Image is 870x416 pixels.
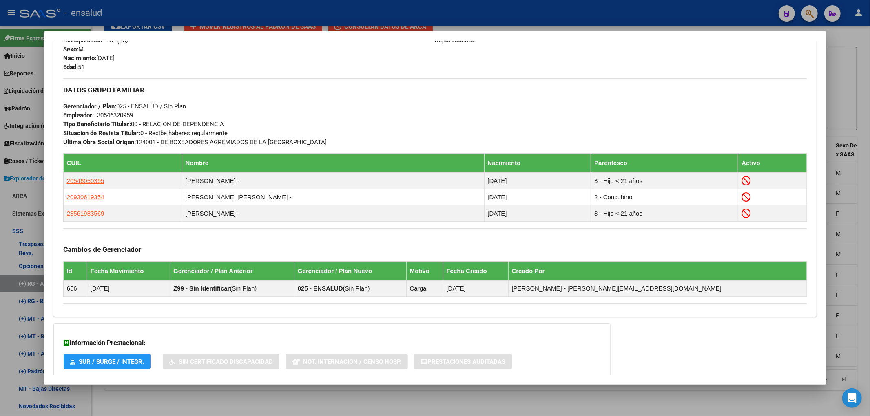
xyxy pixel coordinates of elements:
span: 025 - ENSALUD / Sin Plan [63,103,186,110]
td: [DATE] [484,205,591,222]
th: Id [63,261,87,280]
span: M [63,46,84,53]
span: SUR / SURGE / INTEGR. [79,358,144,365]
strong: Sexo: [63,46,78,53]
strong: Empleador: [63,112,94,119]
strong: 025 - ENSALUD [298,285,343,292]
td: [PERSON_NAME] - [182,205,484,222]
span: 20546050395 [67,177,104,184]
strong: Tipo Beneficiario Titular: [63,121,131,128]
button: SUR / SURGE / INTEGR. [64,354,151,369]
span: 0 - Recibe haberes regularmente [63,130,228,137]
td: 3 - Hijo < 21 años [591,172,738,189]
div: 30546320959 [97,111,133,120]
td: [DATE] [443,280,508,296]
th: CUIL [63,153,182,172]
strong: Gerenciador / Plan: [63,103,116,110]
td: [DATE] [484,189,591,205]
strong: Discapacitado: [63,37,104,44]
th: Creado Por [508,261,807,280]
span: [DATE] [63,55,115,62]
strong: Departamento: [435,37,476,44]
i: NO (00) [107,37,128,44]
span: 124001 - DE BOXEADORES AGREMIADOS DE LA [GEOGRAPHIC_DATA] [63,139,327,146]
span: 00 - RELACION DE DEPENDENCIA [63,121,224,128]
div: Open Intercom Messenger [842,388,862,408]
strong: Situacion de Revista Titular: [63,130,140,137]
h3: Cambios de Gerenciador [63,245,807,254]
span: Sin Plan [232,285,255,292]
h3: Información Prestacional: [64,338,600,348]
th: Fecha Creado [443,261,508,280]
th: Motivo [406,261,443,280]
span: Sin Plan [345,285,368,292]
td: ( ) [294,280,406,296]
strong: Edad: [63,64,78,71]
td: ( ) [170,280,294,296]
th: Activo [738,153,807,172]
h3: DATOS GRUPO FAMILIAR [63,86,807,95]
span: Prestaciones Auditadas [427,358,506,365]
th: Parentesco [591,153,738,172]
button: Not. Internacion / Censo Hosp. [286,354,408,369]
strong: Nacimiento: [63,55,96,62]
td: 3 - Hijo < 21 años [591,205,738,222]
span: 51 [63,64,84,71]
th: Nombre [182,153,484,172]
strong: Ultima Obra Social Origen: [63,139,136,146]
td: Carga [406,280,443,296]
button: Prestaciones Auditadas [414,354,512,369]
strong: Z99 - Sin Identificar [173,285,230,292]
th: Nacimiento [484,153,591,172]
th: Gerenciador / Plan Anterior [170,261,294,280]
td: [DATE] [484,172,591,189]
td: 2 - Concubino [591,189,738,205]
button: Sin Certificado Discapacidad [163,354,279,369]
span: 20930619354 [67,194,104,200]
td: [PERSON_NAME] - [PERSON_NAME][EMAIL_ADDRESS][DOMAIN_NAME] [508,280,807,296]
td: [DATE] [87,280,170,296]
th: Gerenciador / Plan Nuevo [294,261,406,280]
td: 656 [63,280,87,296]
span: 23561983569 [67,210,104,217]
span: Not. Internacion / Censo Hosp. [303,358,401,365]
span: Sin Certificado Discapacidad [179,358,273,365]
td: [PERSON_NAME] - [182,172,484,189]
th: Fecha Movimiento [87,261,170,280]
td: [PERSON_NAME] [PERSON_NAME] - [182,189,484,205]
